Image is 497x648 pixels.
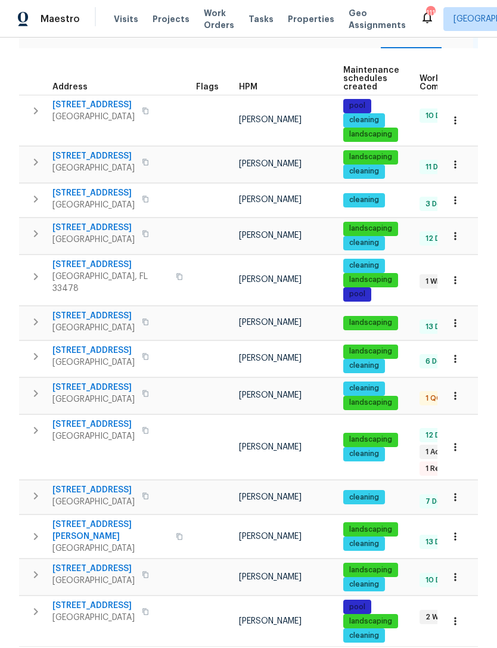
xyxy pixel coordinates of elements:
[239,318,302,327] span: [PERSON_NAME]
[288,13,334,25] span: Properties
[52,199,135,211] span: [GEOGRAPHIC_DATA]
[153,13,190,25] span: Projects
[421,234,458,244] span: 12 Done
[421,322,458,332] span: 13 Done
[349,7,406,31] span: Geo Assignments
[421,447,471,457] span: 1 Accepted
[239,116,302,124] span: [PERSON_NAME]
[421,430,458,441] span: 12 Done
[239,493,302,501] span: [PERSON_NAME]
[239,196,302,204] span: [PERSON_NAME]
[52,222,135,234] span: [STREET_ADDRESS]
[344,101,370,111] span: pool
[52,150,135,162] span: [STREET_ADDRESS]
[114,13,138,25] span: Visits
[52,259,169,271] span: [STREET_ADDRESS]
[426,7,434,19] div: 111
[344,631,384,641] span: cleaning
[52,187,135,199] span: [STREET_ADDRESS]
[204,7,234,31] span: Work Orders
[52,111,135,123] span: [GEOGRAPHIC_DATA]
[52,356,135,368] span: [GEOGRAPHIC_DATA]
[420,75,495,91] span: Work Order Completion
[344,318,397,328] span: landscaping
[52,519,169,542] span: [STREET_ADDRESS][PERSON_NAME]
[52,234,135,246] span: [GEOGRAPHIC_DATA]
[344,289,370,299] span: pool
[344,361,384,371] span: cleaning
[52,382,135,393] span: [STREET_ADDRESS]
[52,496,135,508] span: [GEOGRAPHIC_DATA]
[52,310,135,322] span: [STREET_ADDRESS]
[421,356,455,367] span: 6 Done
[344,224,397,234] span: landscaping
[421,612,449,622] span: 2 WIP
[239,160,302,168] span: [PERSON_NAME]
[52,600,135,612] span: [STREET_ADDRESS]
[344,435,397,445] span: landscaping
[421,111,459,121] span: 10 Done
[52,393,135,405] span: [GEOGRAPHIC_DATA]
[52,162,135,174] span: [GEOGRAPHIC_DATA]
[52,563,135,575] span: [STREET_ADDRESS]
[196,83,219,91] span: Flags
[344,346,397,356] span: landscaping
[344,525,397,535] span: landscaping
[344,383,384,393] span: cleaning
[239,573,302,581] span: [PERSON_NAME]
[239,617,302,625] span: [PERSON_NAME]
[421,162,456,172] span: 11 Done
[344,238,384,248] span: cleaning
[239,532,302,541] span: [PERSON_NAME]
[344,602,370,612] span: pool
[344,616,397,627] span: landscaping
[52,612,135,624] span: [GEOGRAPHIC_DATA]
[344,166,384,176] span: cleaning
[52,542,169,554] span: [GEOGRAPHIC_DATA]
[52,99,135,111] span: [STREET_ADDRESS]
[421,277,448,287] span: 1 WIP
[421,575,459,585] span: 10 Done
[344,261,384,271] span: cleaning
[41,13,80,25] span: Maestro
[344,565,397,575] span: landscaping
[344,152,397,162] span: landscaping
[52,83,88,91] span: Address
[239,391,302,399] span: [PERSON_NAME]
[52,430,135,442] span: [GEOGRAPHIC_DATA]
[52,271,169,294] span: [GEOGRAPHIC_DATA], FL 33478
[239,83,257,91] span: HPM
[344,492,384,503] span: cleaning
[344,579,384,590] span: cleaning
[344,275,397,285] span: landscaping
[52,322,135,334] span: [GEOGRAPHIC_DATA]
[239,231,302,240] span: [PERSON_NAME]
[344,398,397,408] span: landscaping
[344,539,384,549] span: cleaning
[52,575,135,587] span: [GEOGRAPHIC_DATA]
[344,449,384,459] span: cleaning
[343,66,399,91] span: Maintenance schedules created
[239,275,302,284] span: [PERSON_NAME]
[421,464,468,474] span: 1 Rejected
[52,345,135,356] span: [STREET_ADDRESS]
[421,393,446,404] span: 1 QC
[344,129,397,139] span: landscaping
[421,537,458,547] span: 13 Done
[421,497,455,507] span: 7 Done
[344,195,384,205] span: cleaning
[52,418,135,430] span: [STREET_ADDRESS]
[239,354,302,362] span: [PERSON_NAME]
[239,443,302,451] span: [PERSON_NAME]
[344,115,384,125] span: cleaning
[248,15,274,23] span: Tasks
[52,484,135,496] span: [STREET_ADDRESS]
[421,199,455,209] span: 3 Done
